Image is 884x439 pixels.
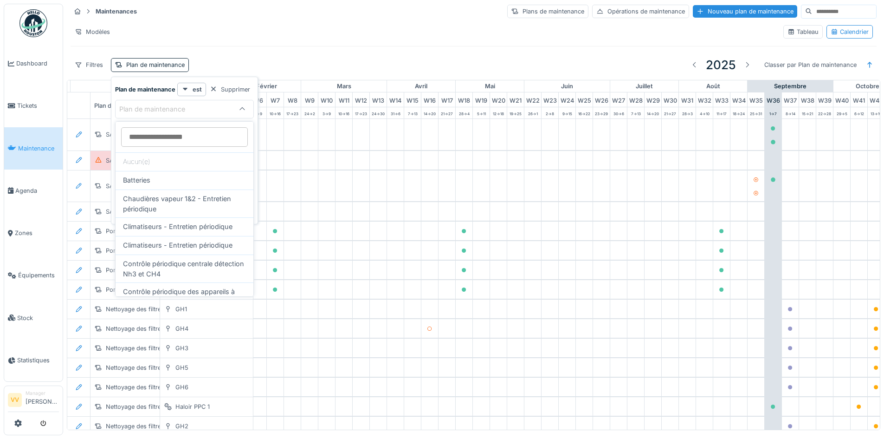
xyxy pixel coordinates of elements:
[126,60,185,69] div: Plan de maintenance
[26,390,59,397] div: Manager
[175,324,188,333] div: GH4
[439,107,455,118] div: 21 -> 27
[851,107,867,118] div: 6 -> 12
[301,92,318,107] div: W 9
[18,271,59,280] span: Équipements
[18,144,59,153] span: Maintenance
[106,344,202,353] div: Nettoyage des filtres d'eau glacée
[627,107,644,118] div: 7 -> 13
[439,92,455,107] div: W 17
[816,107,833,118] div: 22 -> 28
[106,324,202,333] div: Nettoyage des filtres d'eau glacée
[116,152,253,171] div: Aucun(e)
[387,107,404,118] div: 31 -> 6
[106,227,226,236] div: Pompes de relevage - Contrôle périodique
[799,107,816,118] div: 15 -> 21
[175,344,188,353] div: GH3
[115,85,175,94] strong: Plan de maintenance
[507,107,524,118] div: 19 -> 25
[387,80,455,92] div: avril
[524,107,541,118] div: 26 -> 1
[92,7,141,16] strong: Maintenances
[193,85,202,94] strong: est
[421,92,438,107] div: W 16
[748,107,764,118] div: 25 -> 31
[336,107,352,118] div: 10 -> 16
[175,402,210,411] div: Haloir PPC 1
[696,107,713,118] div: 4 -> 10
[610,92,627,107] div: W 27
[730,107,747,118] div: 18 -> 24
[15,186,59,195] span: Agenda
[106,207,199,216] div: SAN1 - Entretien périodique (1/2)
[175,363,188,372] div: GH5
[490,107,507,118] div: 12 -> 18
[106,266,226,275] div: Pompes de relevage - Contrôle périodique
[206,83,254,96] div: Supprimer
[610,80,678,92] div: juillet
[17,101,59,110] span: Tickets
[17,356,59,365] span: Statistiques
[301,107,318,118] div: 24 -> 2
[15,229,59,237] span: Zones
[106,402,202,411] div: Nettoyage des filtres d'eau glacée
[336,92,352,107] div: W 11
[576,107,593,118] div: 16 -> 22
[730,92,747,107] div: W 34
[833,92,850,107] div: W 40
[301,80,387,92] div: mars
[123,240,232,250] span: Climatiseurs - Entretien périodique
[232,80,301,92] div: février
[119,104,198,114] div: Plan de maintenance
[123,259,246,279] span: Contrôle périodique centrale détection Nh3 et CH4
[831,27,869,36] div: Calendrier
[782,107,799,118] div: 8 -> 14
[267,107,284,118] div: 10 -> 16
[16,59,59,68] span: Dashboard
[90,92,183,118] div: Plan de maintenance
[106,363,202,372] div: Nettoyage des filtres d'eau glacée
[507,92,524,107] div: W 21
[106,182,200,190] div: SAN1 - Entretien périodique (2/2)
[833,107,850,118] div: 29 -> 5
[106,383,202,392] div: Nettoyage des filtres d'eau glacée
[284,107,301,118] div: 17 -> 23
[106,156,200,165] div: SAN2 - Entretien périodique (1/2)
[123,287,246,307] span: Contrôle périodique des appareils à vapeur
[26,390,59,410] li: [PERSON_NAME]
[473,92,490,107] div: W 19
[593,107,610,118] div: 23 -> 29
[456,107,472,118] div: 28 -> 4
[370,92,387,107] div: W 13
[679,80,747,92] div: août
[250,92,266,107] div: W 6
[456,80,524,92] div: mai
[645,107,661,118] div: 14 -> 20
[765,92,781,107] div: W 36
[524,80,610,92] div: juin
[17,314,59,322] span: Stock
[174,118,254,131] div: Ajouter une condition
[760,58,861,72] div: Classer par Plan de maintenance
[106,246,226,255] div: Pompes de relevage - Contrôle périodique
[559,92,575,107] div: W 24
[123,222,232,232] span: Climatiseurs - Entretien périodique
[542,107,558,118] div: 2 -> 8
[490,92,507,107] div: W 20
[106,422,202,431] div: Nettoyage des filtres d'eau glacée
[175,422,188,431] div: GH2
[175,305,187,314] div: GH1
[706,58,736,72] h3: 2025
[816,92,833,107] div: W 39
[593,92,610,107] div: W 26
[123,194,246,214] span: Chaudières vapeur 1&2 - Entretien périodique
[679,107,696,118] div: 28 -> 3
[524,92,541,107] div: W 22
[576,92,593,107] div: W 25
[787,27,819,36] div: Tableau
[370,107,387,118] div: 24 -> 30
[696,92,713,107] div: W 32
[748,80,833,92] div: septembre
[106,305,202,314] div: Nettoyage des filtres d'eau glacée
[106,130,202,139] div: SAN2 - Entretien périodique (2/2)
